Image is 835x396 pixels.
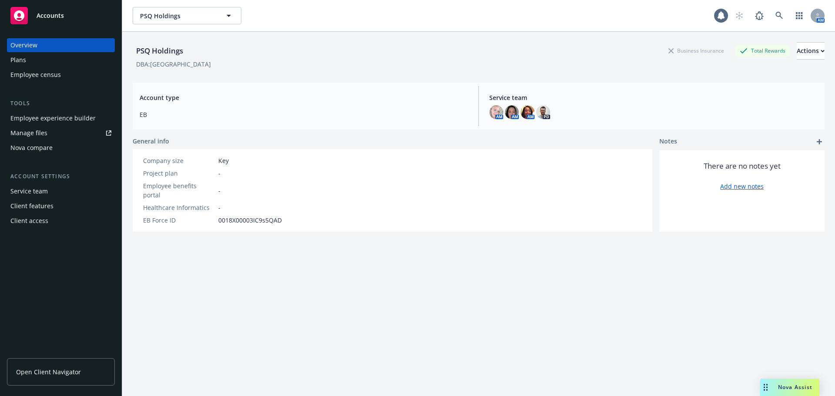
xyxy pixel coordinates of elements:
[735,45,790,56] div: Total Rewards
[10,38,37,52] div: Overview
[7,3,115,28] a: Accounts
[7,184,115,198] a: Service team
[10,214,48,228] div: Client access
[10,184,48,198] div: Service team
[778,383,812,391] span: Nova Assist
[489,105,503,119] img: photo
[7,172,115,181] div: Account settings
[143,203,215,212] div: Healthcare Informatics
[10,53,26,67] div: Plans
[760,379,771,396] div: Drag to move
[140,110,468,119] span: EB
[791,7,808,24] a: Switch app
[37,12,64,19] span: Accounts
[218,216,282,225] span: 0018X00003IC9s5QAD
[814,136,825,147] a: add
[10,199,53,213] div: Client features
[7,141,115,155] a: Nova compare
[704,161,781,171] span: There are no notes yet
[771,7,788,24] a: Search
[797,43,825,59] div: Actions
[218,203,220,212] span: -
[133,7,241,24] button: PSQ Holdings
[10,111,96,125] div: Employee experience builder
[536,105,550,119] img: photo
[143,181,215,200] div: Employee benefits portal
[659,136,677,147] span: Notes
[7,126,115,140] a: Manage files
[7,53,115,67] a: Plans
[7,38,115,52] a: Overview
[505,105,519,119] img: photo
[7,68,115,82] a: Employee census
[521,105,534,119] img: photo
[7,214,115,228] a: Client access
[218,186,220,195] span: -
[136,60,211,69] div: DBA: [GEOGRAPHIC_DATA]
[10,68,61,82] div: Employee census
[7,111,115,125] a: Employee experience builder
[218,169,220,178] span: -
[140,93,468,102] span: Account type
[143,156,215,165] div: Company size
[7,99,115,108] div: Tools
[760,379,819,396] button: Nova Assist
[143,216,215,225] div: EB Force ID
[10,141,53,155] div: Nova compare
[133,136,169,146] span: General info
[664,45,728,56] div: Business Insurance
[16,367,81,376] span: Open Client Navigator
[797,42,825,60] button: Actions
[143,169,215,178] div: Project plan
[731,7,748,24] a: Start snowing
[7,199,115,213] a: Client features
[489,93,818,102] span: Service team
[133,45,187,57] div: PSQ Holdings
[751,7,768,24] a: Report a Bug
[10,126,47,140] div: Manage files
[218,156,229,165] span: Key
[720,182,764,191] a: Add new notes
[140,11,215,20] span: PSQ Holdings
